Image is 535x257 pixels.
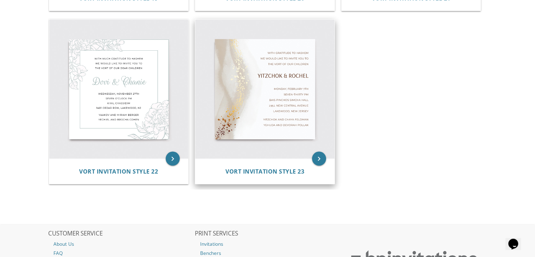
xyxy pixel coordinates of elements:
h2: CUSTOMER SERVICE [48,230,194,237]
span: Vort Invitation Style 23 [225,168,304,175]
a: keyboard_arrow_right [312,152,326,166]
img: Vort Invitation Style 23 [195,20,335,159]
iframe: chat widget [505,229,528,250]
a: Vort Invitation Style 23 [225,168,304,175]
h2: PRINT SERVICES [195,230,340,237]
a: About Us [48,239,194,249]
img: Vort Invitation Style 22 [49,20,189,159]
a: Invitations [195,239,340,249]
a: Vort Invitation Style 22 [79,168,158,175]
span: Vort Invitation Style 22 [79,168,158,175]
a: keyboard_arrow_right [166,152,180,166]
